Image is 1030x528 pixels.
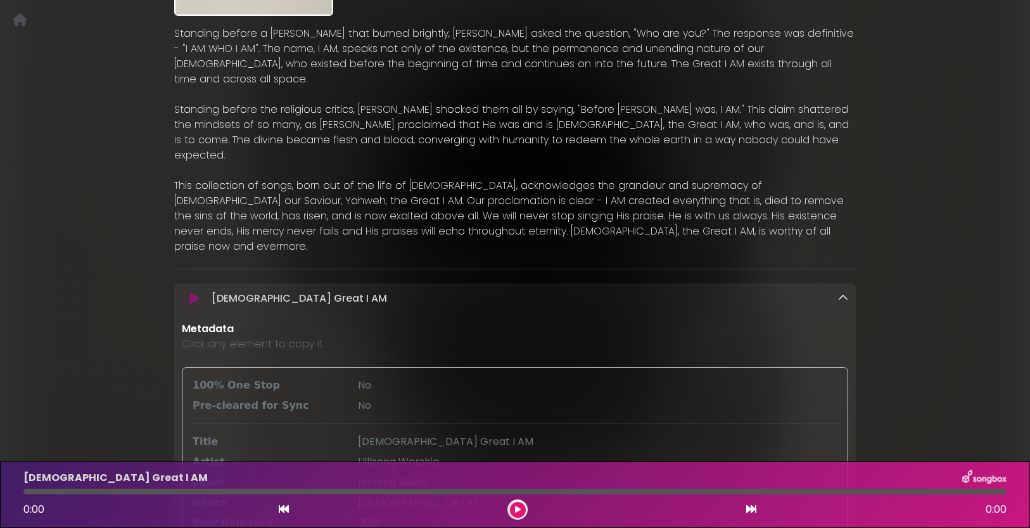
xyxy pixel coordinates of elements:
p: [DEMOGRAPHIC_DATA] Great I AM [23,470,208,486]
div: Title [185,434,350,449]
span: No [358,378,371,392]
div: Pre-cleared for Sync [185,398,350,413]
p: This collection of songs, born out of the life of [DEMOGRAPHIC_DATA], acknowledges the grandeur a... [174,178,856,254]
p: Click any element to copy it [182,337,848,352]
span: [DEMOGRAPHIC_DATA] Great I AM [358,434,533,449]
span: 0:00 [23,502,44,517]
p: Standing before the religious critics, [PERSON_NAME] shocked them all by saying, "Before [PERSON_... [174,102,856,163]
span: Hillsong Worship [358,454,440,469]
span: 0:00 [986,502,1007,517]
p: Metadata [182,321,848,337]
img: songbox-logo-white.png [962,470,1007,486]
p: [DEMOGRAPHIC_DATA] Great I AM [212,291,387,306]
span: No [358,398,371,413]
div: Artist [185,454,350,470]
p: Standing before a [PERSON_NAME] that burned brightly, [PERSON_NAME] asked the question, "Who are ... [174,26,856,87]
div: 100% One Stop [185,378,350,393]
